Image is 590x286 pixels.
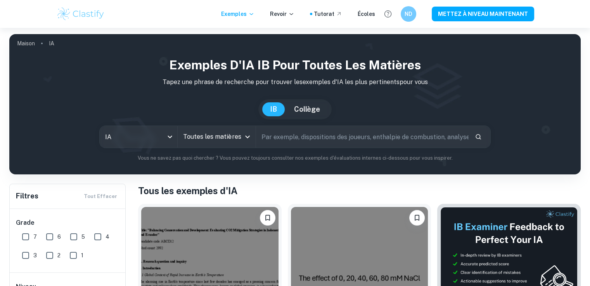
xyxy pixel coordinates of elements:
font: Collège [294,105,320,113]
button: Signet [260,210,275,226]
font: METTEZ À NIVEAU MAINTENANT [438,11,528,17]
a: Maison [17,38,35,49]
font: Filtres [16,192,38,200]
font: d'IA les plus pertinents [332,78,400,86]
font: 7 [33,234,37,240]
font: 3 [33,252,37,258]
font: Maison [17,40,35,47]
font: Écoles [358,11,375,17]
button: Aide et commentaires [381,7,394,21]
button: Recherche [472,130,485,143]
font: IA [105,133,111,141]
font: Grade [16,219,35,226]
input: Par exemple, dispositions des joueurs, enthalpie de combustion, analyse d'une grande ville... [256,126,469,148]
font: ND [405,11,412,17]
font: pour vous [400,78,428,86]
font: 5 [81,234,85,240]
font: Revoir [270,11,287,17]
button: Ouvrir [242,131,253,142]
font: Tous les exemples d'IA [138,185,237,196]
img: Logo Clastify [56,6,106,22]
button: Signet [409,210,425,226]
font: 2 [57,252,61,258]
font: Tapez une phrase de recherche pour trouver les [163,78,303,86]
font: Tutorat [314,11,334,17]
a: Tutorat [314,10,342,18]
font: IB [270,105,277,113]
font: exemples [303,78,330,86]
button: ND [401,6,416,22]
font: 4 [106,234,109,240]
img: couverture de profil [9,34,581,174]
button: METTEZ À NIVEAU MAINTENANT [432,7,534,21]
font: 1 [81,252,83,258]
font: Exemples [221,11,247,17]
font: Vous ne savez pas quoi chercher ? Vous pouvez toujours consulter nos exemples d'évaluations inter... [138,155,453,161]
a: Écoles [358,10,375,18]
font: 6 [57,234,61,240]
font: Exemples d'IA IB pour toutes les matières [169,58,421,72]
font: IA [49,40,54,47]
